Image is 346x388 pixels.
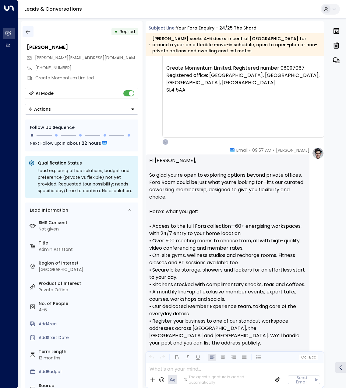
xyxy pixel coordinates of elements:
[24,5,82,12] a: Leads & Conversations
[120,29,135,35] span: Replied
[39,355,136,361] div: 12 months
[39,287,136,293] div: Private Office
[301,355,316,359] span: Cc Bcc
[166,64,320,94] span: Create Momentum Limited. Registered number 08097067. Registered office: [GEOGRAPHIC_DATA], [GEOGR...
[273,147,274,153] span: •
[299,355,318,360] button: Cc|Bcc
[162,139,168,145] div: E
[25,104,138,115] button: Actions
[236,147,248,153] span: Email
[35,55,138,61] span: amelia.coll@create-momentum.co.uk
[39,348,136,355] label: Term Length
[149,25,175,31] span: Subject Line:
[39,266,136,273] div: [GEOGRAPHIC_DATA]
[39,220,136,226] label: SMS Consent
[36,90,54,96] div: AI Mode
[39,280,136,287] label: Product of Interest
[35,75,138,81] div: Create Momentum Limited
[149,36,321,54] div: [PERSON_NAME] seeks 4-6 desks in central [GEOGRAPHIC_DATA] for around a year on a flexible move-i...
[39,246,136,253] div: Admin Assistant
[176,25,256,31] div: Your Fora Enquiry - 24/25 The Shard
[27,44,138,51] div: [PERSON_NAME]
[38,160,135,166] p: Qualification Status
[312,147,324,159] img: profile-logo.png
[62,140,101,147] span: In about 22 hours
[25,104,138,115] div: Button group with a nested menu
[158,354,166,361] button: Redo
[38,167,135,194] div: Lead exploring office solutions; budget and preference (private vs flexible) not yet provided. Re...
[30,140,133,147] div: Next Follow Up:
[39,240,136,246] label: Title
[252,147,271,153] span: 09:57 AM
[148,354,155,361] button: Undo
[35,55,139,61] span: [PERSON_NAME][EMAIL_ADDRESS][DOMAIN_NAME]
[249,147,251,153] span: •
[39,334,136,341] div: AddStart Date
[39,321,136,327] div: AddArea
[28,106,51,112] div: Actions
[115,26,118,37] div: •
[30,124,133,131] div: Follow Up Sequence
[39,226,136,232] div: Not given
[39,369,136,375] div: AddBudget
[28,207,68,213] div: Lead Information
[39,260,136,266] label: Region of Interest
[183,374,270,385] div: The agent signature is added automatically
[35,65,138,71] div: [PHONE_NUMBER]
[307,355,308,359] span: |
[276,147,309,153] span: [PERSON_NAME]
[39,307,136,313] div: 4-6
[39,300,136,307] label: No. of People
